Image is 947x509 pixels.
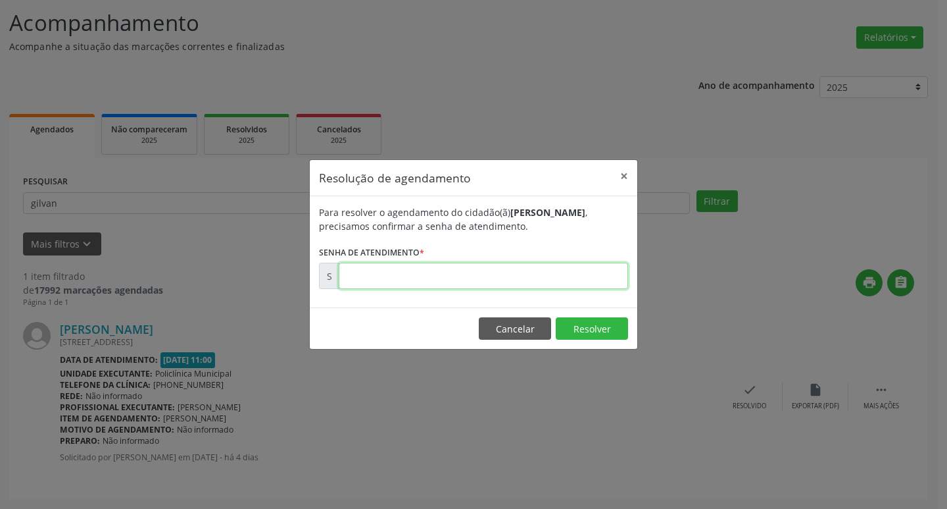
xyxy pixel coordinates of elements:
[479,317,551,340] button: Cancelar
[319,242,424,263] label: Senha de atendimento
[319,263,339,289] div: S
[319,169,471,186] h5: Resolução de agendamento
[556,317,628,340] button: Resolver
[319,205,628,233] div: Para resolver o agendamento do cidadão(ã) , precisamos confirmar a senha de atendimento.
[510,206,585,219] b: [PERSON_NAME]
[611,160,637,192] button: Close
